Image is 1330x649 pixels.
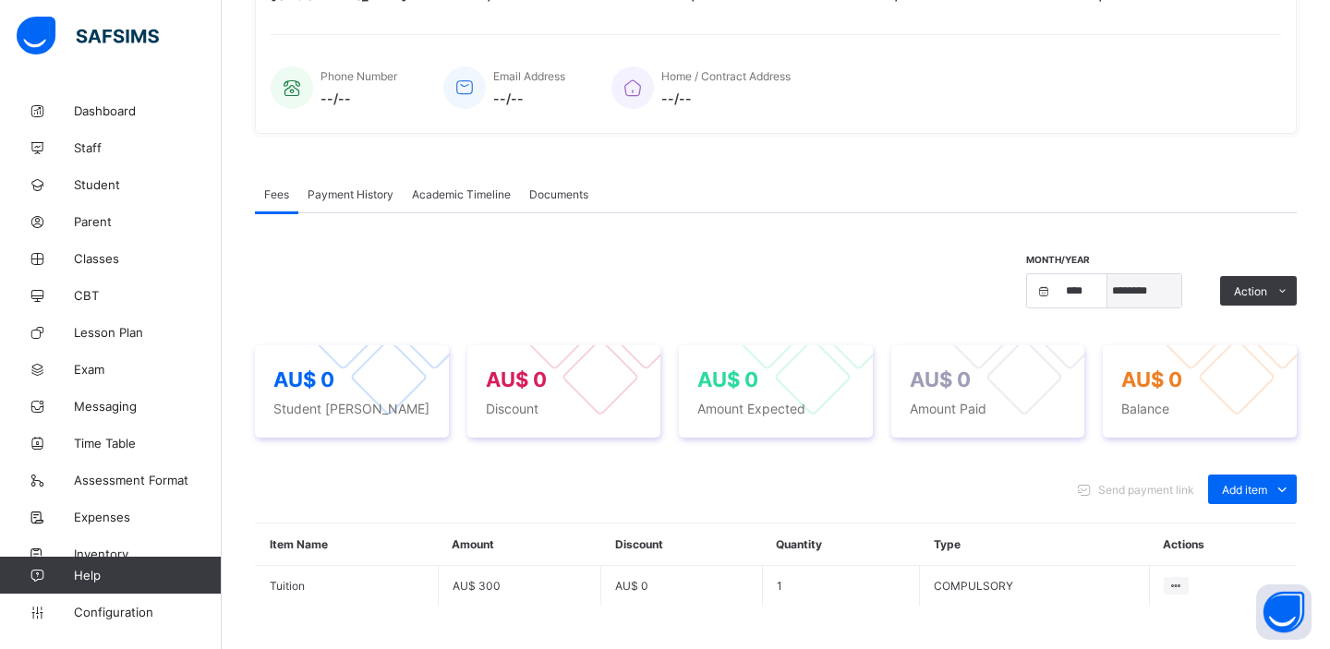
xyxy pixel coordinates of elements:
[273,367,334,391] span: AU$ 0
[320,90,397,106] span: --/--
[308,187,393,201] span: Payment History
[74,362,222,377] span: Exam
[264,187,289,201] span: Fees
[1026,254,1090,265] span: Month/Year
[74,473,222,487] span: Assessment Format
[1234,284,1267,298] span: Action
[1222,483,1267,497] span: Add item
[486,401,643,416] span: Discount
[920,523,1150,566] th: Type
[920,566,1150,607] td: COMPULSORY
[74,325,222,340] span: Lesson Plan
[1256,584,1312,640] button: Open asap
[1121,401,1278,416] span: Balance
[273,401,430,416] span: Student [PERSON_NAME]
[74,436,222,451] span: Time Table
[661,69,791,83] span: Home / Contract Address
[320,69,397,83] span: Phone Number
[74,251,222,266] span: Classes
[74,605,221,619] span: Configuration
[412,187,511,201] span: Academic Timeline
[762,566,919,607] td: 1
[270,579,424,593] span: Tuition
[74,568,221,583] span: Help
[74,510,222,524] span: Expenses
[762,523,919,566] th: Quantity
[74,140,222,155] span: Staff
[661,90,791,106] span: --/--
[453,579,501,593] span: AU$ 300
[1149,523,1297,566] th: Actions
[697,367,758,391] span: AU$ 0
[1121,367,1182,391] span: AU$ 0
[256,523,439,566] th: Item Name
[615,579,648,593] span: AU$ 0
[17,17,159,55] img: safsims
[493,69,565,83] span: Email Address
[74,288,222,303] span: CBT
[1098,483,1194,497] span: Send payment link
[74,547,222,561] span: Inventory
[486,367,547,391] span: AU$ 0
[910,401,1067,416] span: Amount Paid
[529,187,588,201] span: Documents
[74,103,222,118] span: Dashboard
[601,523,762,566] th: Discount
[74,177,222,192] span: Student
[697,401,854,416] span: Amount Expected
[74,399,222,414] span: Messaging
[74,214,222,229] span: Parent
[438,523,601,566] th: Amount
[493,90,565,106] span: --/--
[910,367,971,391] span: AU$ 0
